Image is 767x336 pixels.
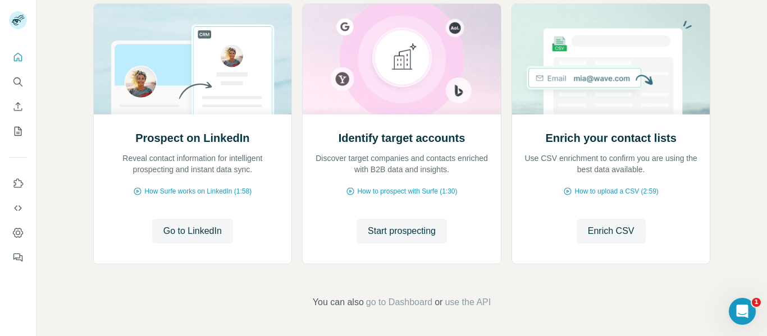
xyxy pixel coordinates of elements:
[9,247,27,268] button: Feedback
[523,153,699,175] p: Use CSV enrichment to confirm you are using the best data available.
[574,186,658,196] span: How to upload a CSV (2:59)
[577,219,646,243] button: Enrich CSV
[366,296,432,309] button: go to Dashboard
[135,130,249,146] h2: Prospect on LinkedIn
[9,173,27,194] button: Use Surfe on LinkedIn
[445,296,491,309] button: use the API
[105,153,281,175] p: Reveal contact information for intelligent prospecting and instant data sync.
[512,4,711,114] img: Enrich your contact lists
[9,47,27,67] button: Quick start
[9,72,27,92] button: Search
[752,298,761,307] span: 1
[9,223,27,243] button: Dashboard
[163,224,222,238] span: Go to LinkedIn
[357,186,457,196] span: How to prospect with Surfe (1:30)
[313,296,364,309] span: You can also
[302,4,501,114] img: Identify target accounts
[144,186,252,196] span: How Surfe works on LinkedIn (1:58)
[314,153,490,175] p: Discover target companies and contacts enriched with B2B data and insights.
[9,198,27,218] button: Use Surfe API
[9,121,27,141] button: My lists
[435,296,442,309] span: or
[357,219,447,243] button: Start prospecting
[545,130,676,146] h2: Enrich your contact lists
[368,224,436,238] span: Start prospecting
[9,96,27,117] button: Enrich CSV
[588,224,634,238] span: Enrich CSV
[339,130,465,146] h2: Identify target accounts
[729,298,756,325] iframe: Intercom live chat
[93,4,293,114] img: Prospect on LinkedIn
[152,219,233,243] button: Go to LinkedIn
